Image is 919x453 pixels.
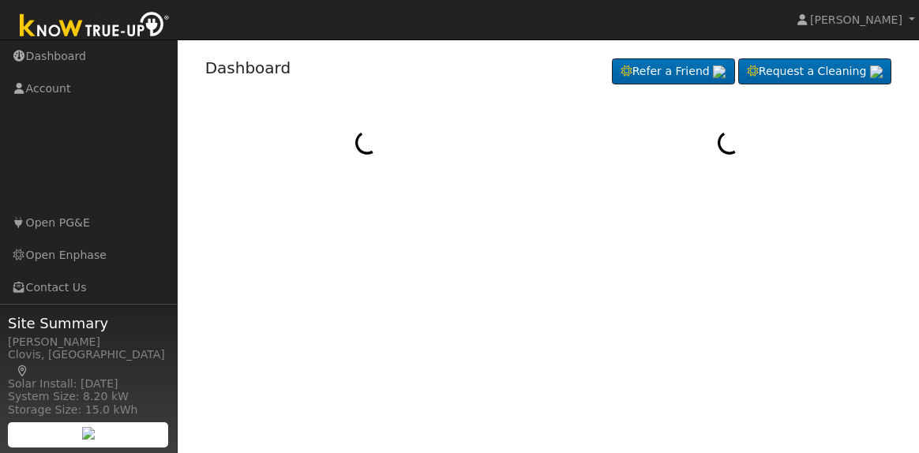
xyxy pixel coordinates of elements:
div: Clovis, [GEOGRAPHIC_DATA] [8,346,169,380]
span: [PERSON_NAME] [810,13,902,26]
div: [PERSON_NAME] [8,334,169,350]
img: Know True-Up [12,9,178,44]
a: Map [16,365,30,377]
a: Refer a Friend [612,58,735,85]
div: System Size: 8.20 kW [8,388,169,405]
img: retrieve [713,66,726,78]
a: Dashboard [205,58,291,77]
span: Site Summary [8,313,169,334]
img: retrieve [82,427,95,440]
div: Storage Size: 15.0 kWh [8,402,169,418]
div: Solar Install: [DATE] [8,376,169,392]
a: Request a Cleaning [738,58,891,85]
img: retrieve [870,66,883,78]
